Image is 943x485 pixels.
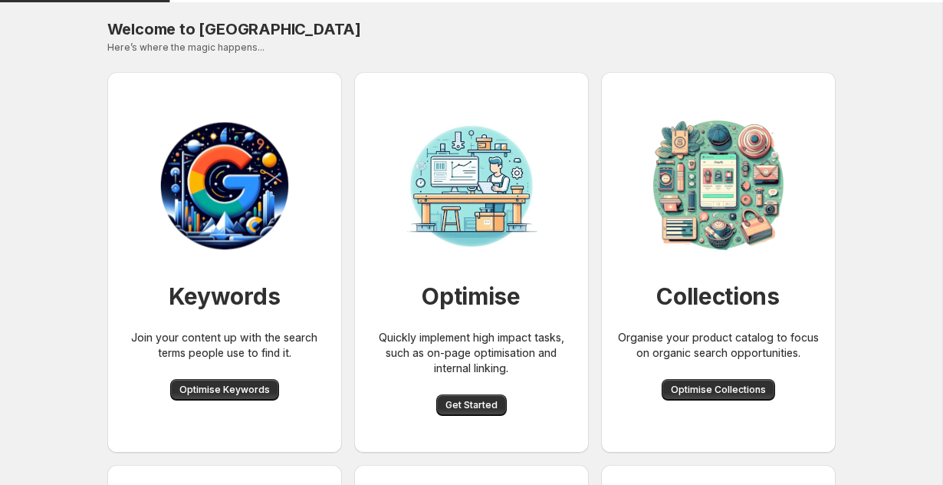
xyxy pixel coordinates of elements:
[366,330,577,376] p: Quickly implement high impact tasks, such as on-page optimisation and internal linking.
[169,281,281,312] h1: Keywords
[613,330,823,361] p: Organise your product catalog to focus on organic search opportunities.
[107,20,361,38] span: Welcome to [GEOGRAPHIC_DATA]
[436,394,507,416] button: Get Started
[662,379,775,401] button: Optimise Collections
[395,109,548,262] img: Workbench for SEO
[107,41,836,54] p: Here’s where the magic happens...
[120,330,330,361] p: Join your content up with the search terms people use to find it.
[656,281,780,312] h1: Collections
[148,109,301,262] img: Workbench for SEO
[179,384,270,396] span: Optimise Keywords
[445,399,498,411] span: Get Started
[642,109,795,262] img: Collection organisation for SEO
[422,281,521,312] h1: Optimise
[170,379,279,401] button: Optimise Keywords
[671,384,766,396] span: Optimise Collections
